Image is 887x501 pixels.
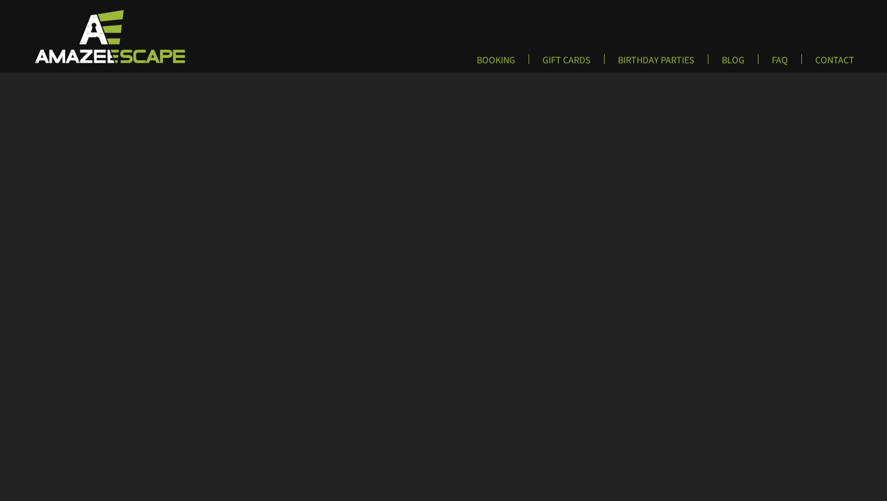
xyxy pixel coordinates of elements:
[762,54,798,74] a: FAQ
[467,54,525,74] a: BOOKING
[533,54,600,74] a: GIFT CARDS
[806,54,864,74] a: CONTACT
[608,54,704,74] a: BIRTHDAY PARTIES
[19,8,198,64] img: Escape Room Game in Boston Area
[712,54,754,74] a: BLOG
